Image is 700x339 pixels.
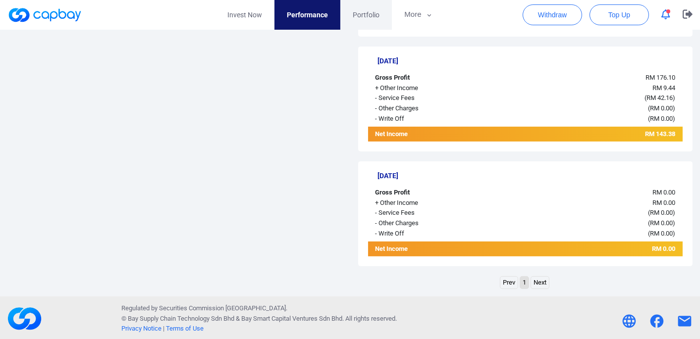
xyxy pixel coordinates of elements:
button: Top Up [590,4,649,25]
div: - Other Charges [368,218,499,229]
div: ( ) [499,208,683,218]
div: + Other Income [368,198,499,208]
div: ( ) [499,114,683,124]
span: Bay Smart Capital Ventures Sdn Bhd [242,315,343,322]
span: RM 9.44 [652,84,675,92]
div: ( ) [499,103,683,114]
p: Regulated by Securities Commission [GEOGRAPHIC_DATA]. © Bay Supply Chain Technology Sdn Bhd & . A... [122,303,397,334]
div: + Other Income [368,83,499,94]
span: RM 0.00 [650,104,673,112]
span: RM 176.10 [646,74,675,81]
h5: [DATE] [378,171,683,180]
span: Top Up [608,10,630,20]
img: footerLogo [7,301,42,336]
span: RM 42.16 [646,94,673,101]
span: RM 0.00 [652,199,675,206]
span: RM 0.00 [652,245,675,252]
button: Withdraw [523,4,582,25]
div: ( ) [499,218,683,229]
span: RM 0.00 [652,189,675,196]
span: RM 0.00 [650,115,673,122]
span: RM 143.38 [645,130,675,138]
span: Portfolio [353,9,379,20]
span: RM 0.00 [650,230,673,237]
div: - Other Charges [368,103,499,114]
div: Net Income [368,129,499,142]
div: - Write Off [368,114,499,124]
span: Performance [287,9,328,20]
span: RM 0.00 [650,219,673,227]
div: - Service Fees [368,208,499,218]
div: - Write Off [368,229,499,239]
a: Next page [531,277,549,289]
span: RM 0.00 [650,209,673,216]
a: Terms of Use [166,325,204,332]
div: ( ) [499,93,683,103]
a: Page 1 is your current page [520,277,529,289]
div: Gross Profit [368,73,499,83]
a: Previous page [500,277,518,289]
h5: [DATE] [378,56,683,65]
a: Privacy Notice [122,325,162,332]
div: Net Income [368,244,499,256]
div: ( ) [499,229,683,239]
div: - Service Fees [368,93,499,103]
div: Gross Profit [368,188,499,198]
